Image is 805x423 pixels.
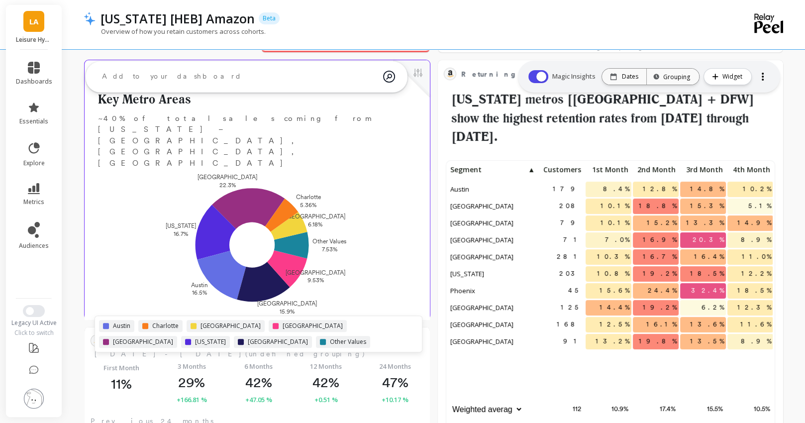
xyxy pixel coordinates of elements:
span: LA [29,16,38,27]
span: 10.1% [599,199,631,213]
p: Dates [622,73,638,81]
span: ▲ [527,166,535,174]
span: 19.8% [637,334,679,349]
span: 16.9% [641,232,679,247]
span: +166.81 % [177,395,207,405]
span: 7.0% [603,232,631,247]
span: (undefined grouping) [245,349,366,359]
span: Phoenix [448,283,478,298]
span: 14.4% [598,300,631,315]
span: 45 [566,283,584,298]
img: profile picture [24,389,44,409]
p: 10.5% [727,402,773,417]
button: Switch to New UI [23,305,45,317]
span: 13.2% [594,334,631,349]
span: 5.1% [746,199,773,213]
span: 12.2% [739,266,773,281]
span: 2nd Month [635,166,676,174]
p: 1st Month [586,163,631,177]
span: [GEOGRAPHIC_DATA] [283,322,343,330]
span: [GEOGRAPHIC_DATA] [201,322,261,330]
span: [GEOGRAPHIC_DATA] [448,334,516,349]
span: 11.0% [740,249,773,264]
span: 6.2% [700,300,726,315]
span: 24 Months [379,361,411,371]
span: 12 Months [310,361,342,371]
span: 14.9% [735,215,773,230]
p: 2nd Month [633,163,679,177]
span: 24.4% [646,283,679,298]
span: [GEOGRAPHIC_DATA] [448,199,516,213]
span: Austin [448,182,472,197]
span: +0.51 % [314,395,338,405]
p: 42% [245,374,272,391]
span: Other Values [330,338,366,346]
span: 20.3% [691,232,726,247]
span: 79 [558,215,584,230]
span: dashboards [16,78,52,86]
span: Customers [540,166,581,174]
h2: Key Metro Areas [91,90,424,109]
p: 3rd Month [680,163,726,177]
span: 10.3% [595,249,631,264]
span: 15.3% [688,199,726,213]
div: Toggle SortBy [632,163,680,180]
p: 10.9% [586,402,631,417]
span: [GEOGRAPHIC_DATA] [448,317,516,332]
p: Texas [HEB] Amazon [101,10,255,27]
p: Segment [448,163,538,177]
span: +47.05 % [245,395,272,405]
span: essentials [19,117,48,125]
span: 19.2% [641,266,679,281]
span: 8.4% [601,182,631,197]
div: Toggle SortBy [448,163,496,180]
span: 4th Month [729,166,770,174]
span: [GEOGRAPHIC_DATA] [248,338,308,346]
span: 71 [561,232,584,247]
span: 18.5% [735,283,773,298]
span: 125 [559,300,584,315]
span: 3rd Month [682,166,723,174]
span: metrics [23,198,44,206]
p: 15.5% [680,402,726,417]
span: 281 [555,249,584,264]
span: [DATE] - [DATE] [95,349,242,359]
span: Returning Customers by Cohort by Cities [461,69,716,80]
span: Charlotte [152,322,179,330]
span: Segment [450,166,527,174]
span: 18.8% [637,199,679,213]
span: First Month [103,363,139,373]
span: 179 [551,182,584,197]
p: Leisure Hydration - Amazon [16,36,52,44]
span: 203 [557,266,584,281]
span: Returning Customers by Cohort by Cities [461,67,745,81]
span: Widget [722,72,745,82]
span: Magic Insights [552,72,598,82]
div: Toggle SortBy [727,163,774,180]
span: 13.6% [688,317,726,332]
span: 8.9% [739,232,773,247]
span: 10.8% [595,266,631,281]
h2: [US_STATE] metros [[GEOGRAPHIC_DATA] + DFW] show the highest retention rates from [DATE] through ... [444,90,777,146]
p: ~40% of total sales coming from [US_STATE] – [GEOGRAPHIC_DATA], [GEOGRAPHIC_DATA], [GEOGRAPHIC_DATA] [91,113,424,169]
span: Austin [113,322,130,330]
span: audiences [19,242,49,250]
span: 12.5% [598,317,631,332]
span: 8.9% [739,334,773,349]
span: 15.2% [645,215,679,230]
p: 29% [178,374,205,391]
div: Click to switch [6,329,62,337]
span: [GEOGRAPHIC_DATA] [448,232,516,247]
p: 42% [312,374,339,391]
span: 6 Months [244,361,273,371]
p: 47% [382,374,408,391]
span: 10.1% [599,215,631,230]
span: 1st Month [588,166,628,174]
img: magic search icon [383,63,395,90]
span: 32.4% [689,283,726,298]
div: Toggle SortBy [538,163,585,180]
span: 12.3% [735,300,773,315]
span: 16.7% [641,249,679,264]
p: 11% [111,375,132,392]
span: [US_STATE] [195,338,226,346]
